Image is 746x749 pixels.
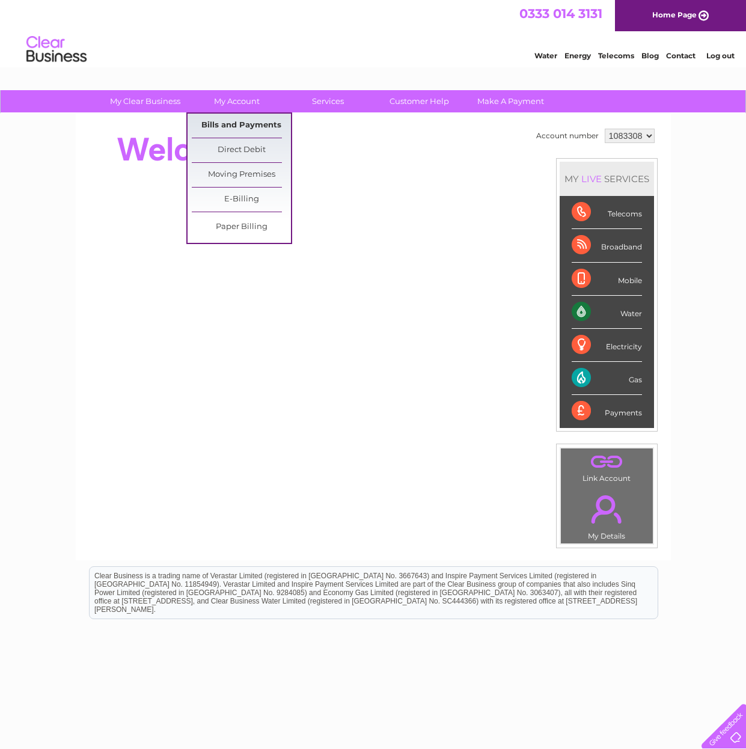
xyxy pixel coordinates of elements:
[560,162,654,196] div: MY SERVICES
[598,51,634,60] a: Telecoms
[370,90,469,112] a: Customer Help
[560,485,653,544] td: My Details
[461,90,560,112] a: Make A Payment
[572,196,642,229] div: Telecoms
[706,51,735,60] a: Log out
[579,173,604,185] div: LIVE
[572,362,642,395] div: Gas
[564,51,591,60] a: Energy
[572,296,642,329] div: Water
[666,51,696,60] a: Contact
[192,138,291,162] a: Direct Debit
[192,114,291,138] a: Bills and Payments
[90,7,658,58] div: Clear Business is a trading name of Verastar Limited (registered in [GEOGRAPHIC_DATA] No. 3667643...
[572,329,642,362] div: Electricity
[533,126,602,146] td: Account number
[96,90,195,112] a: My Clear Business
[564,451,650,472] a: .
[519,6,602,21] a: 0333 014 3131
[278,90,378,112] a: Services
[572,395,642,427] div: Payments
[641,51,659,60] a: Blog
[572,229,642,262] div: Broadband
[534,51,557,60] a: Water
[192,163,291,187] a: Moving Premises
[560,448,653,486] td: Link Account
[187,90,286,112] a: My Account
[26,31,87,68] img: logo.png
[192,188,291,212] a: E-Billing
[572,263,642,296] div: Mobile
[192,215,291,239] a: Paper Billing
[564,488,650,530] a: .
